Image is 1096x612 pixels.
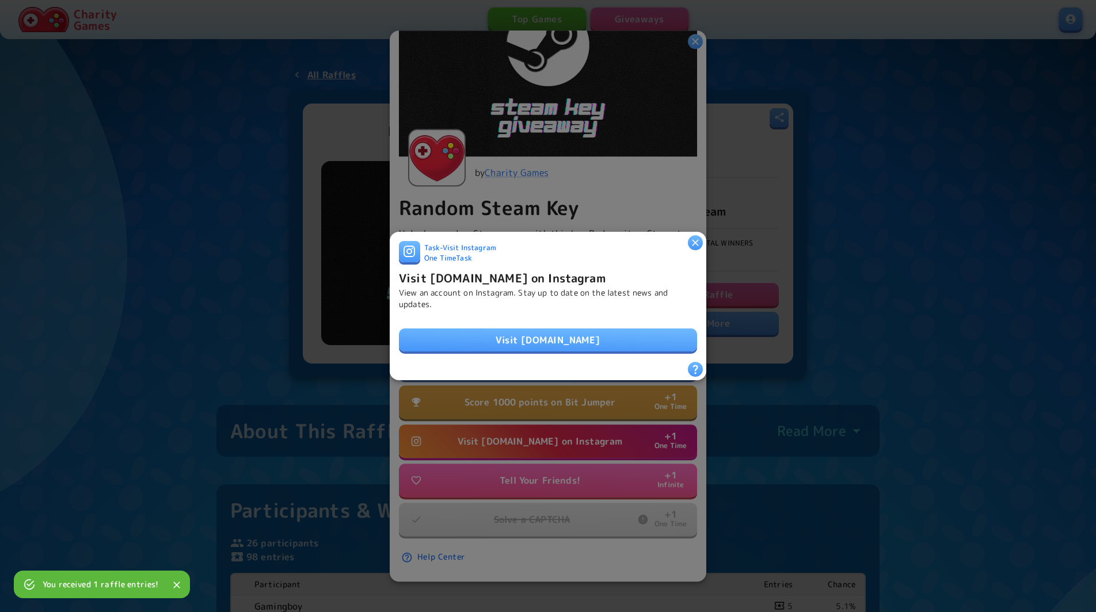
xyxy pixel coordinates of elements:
[424,253,472,264] span: One Time Task
[43,574,159,595] div: You received 1 raffle entries!
[399,328,697,351] a: Visit [DOMAIN_NAME]
[399,287,697,310] p: View an account on Instagram. Stay up to date on the latest news and updates.
[399,269,606,287] h6: Visit [DOMAIN_NAME] on Instagram
[424,243,496,254] span: Task - Visit Instagram
[168,576,185,594] button: Close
